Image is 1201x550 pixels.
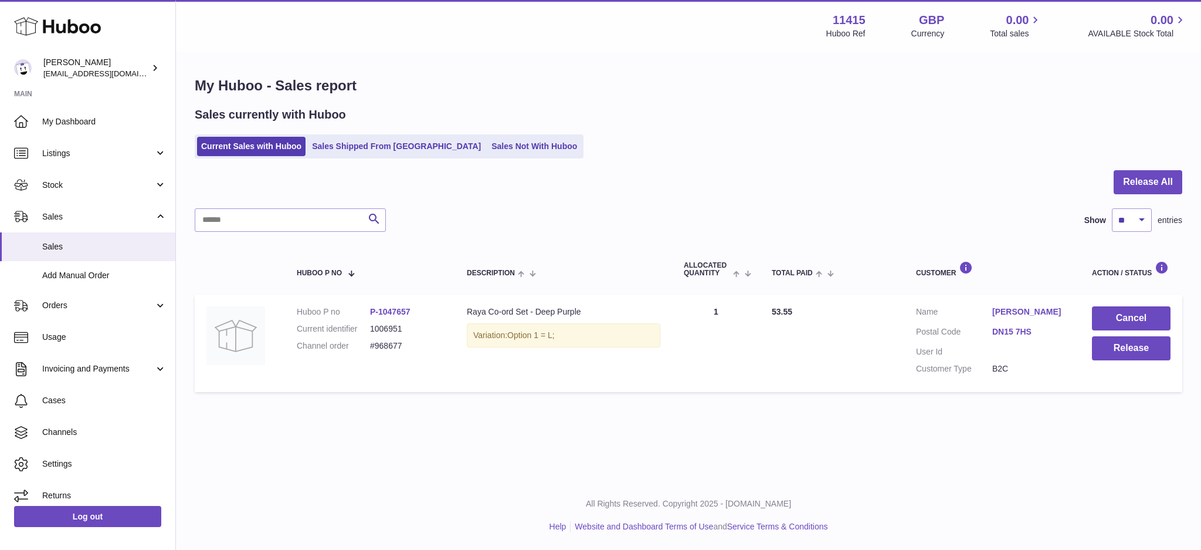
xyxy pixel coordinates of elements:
dd: #968677 [370,340,443,352]
div: Variation: [467,323,660,347]
div: Action / Status [1092,261,1171,277]
span: 0.00 [1006,12,1029,28]
a: Log out [14,506,161,527]
span: Huboo P no [297,269,342,277]
h1: My Huboo - Sales report [195,76,1182,95]
span: Invoicing and Payments [42,363,154,374]
label: Show [1084,215,1106,226]
button: Release All [1114,170,1182,194]
dt: Postal Code [916,326,992,340]
div: Customer [916,261,1068,277]
h2: Sales currently with Huboo [195,107,346,123]
a: P-1047657 [370,307,410,316]
div: [PERSON_NAME] [43,57,149,79]
div: Raya Co-ord Set - Deep Purple [467,306,660,318]
span: Settings [42,458,167,470]
a: 0.00 AVAILABLE Stock Total [1088,12,1187,39]
dt: Current identifier [297,323,370,335]
span: ALLOCATED Quantity [684,262,730,277]
a: Current Sales with Huboo [197,137,306,156]
button: Cancel [1092,306,1171,330]
span: 53.55 [772,307,792,316]
span: Channels [42,427,167,438]
dt: Channel order [297,340,370,352]
div: Currency [911,28,945,39]
a: [PERSON_NAME] [992,306,1068,318]
dd: 1006951 [370,323,443,335]
a: Service Terms & Conditions [727,522,828,531]
span: Description [467,269,515,277]
strong: GBP [919,12,944,28]
span: Listings [42,148,154,159]
dt: Customer Type [916,363,992,374]
span: Option 1 = L; [507,330,555,340]
span: Sales [42,211,154,222]
a: DN15 7HS [992,326,1068,338]
li: and [571,521,827,532]
img: care@shopmanto.uk [14,59,32,77]
strong: 11415 [833,12,866,28]
span: Stock [42,180,154,191]
span: Cases [42,395,167,406]
span: Sales [42,241,167,252]
img: no-photo.jpg [206,306,265,365]
span: AVAILABLE Stock Total [1088,28,1187,39]
span: My Dashboard [42,116,167,127]
button: Release [1092,336,1171,360]
dt: Name [916,306,992,320]
p: All Rights Reserved. Copyright 2025 - [DOMAIN_NAME] [185,498,1192,509]
a: Sales Shipped From [GEOGRAPHIC_DATA] [308,137,485,156]
dt: User Id [916,346,992,357]
span: Add Manual Order [42,270,167,281]
span: Usage [42,332,167,343]
span: Returns [42,490,167,501]
span: entries [1158,215,1182,226]
span: Orders [42,300,154,311]
span: 0.00 [1151,12,1173,28]
dt: Huboo P no [297,306,370,318]
a: 0.00 Total sales [990,12,1042,39]
td: 1 [672,295,760,392]
span: Total sales [990,28,1042,39]
a: Sales Not With Huboo [487,137,581,156]
div: Huboo Ref [826,28,866,39]
dd: B2C [992,363,1068,374]
span: [EMAIL_ADDRESS][DOMAIN_NAME] [43,69,172,78]
a: Website and Dashboard Terms of Use [575,522,713,531]
a: Help [549,522,566,531]
span: Total paid [772,269,813,277]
